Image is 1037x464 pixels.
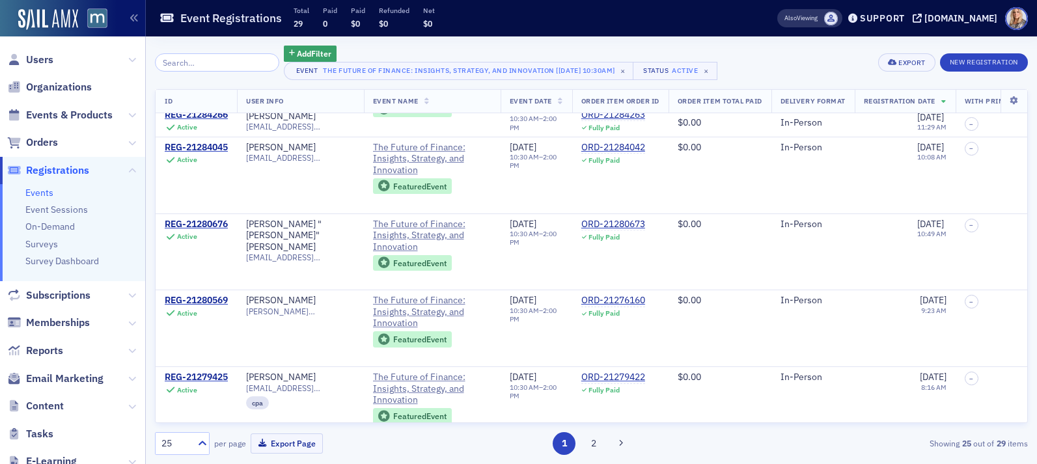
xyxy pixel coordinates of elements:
[180,10,282,26] h1: Event Registrations
[510,153,563,170] div: –
[510,294,536,306] span: [DATE]
[7,80,92,94] a: Organizations
[373,372,491,406] a: The Future of Finance: Insights, Strategy, and Innovation
[25,255,99,267] a: Survey Dashboard
[7,316,90,330] a: Memberships
[177,309,197,318] div: Active
[960,437,973,449] strong: 25
[781,372,846,383] div: In-Person
[423,6,435,15] p: Net
[323,64,615,77] div: The Future of Finance: Insights, Strategy, and Innovation [[DATE] 10:30am]
[581,219,645,230] a: ORD-21280673
[246,295,316,307] a: [PERSON_NAME]
[26,427,53,441] span: Tasks
[177,232,197,241] div: Active
[921,383,947,392] time: 8:16 AM
[26,163,89,178] span: Registrations
[510,371,536,383] span: [DATE]
[588,233,620,241] div: Fully Paid
[617,65,629,77] span: ×
[581,109,645,121] a: ORD-21284263
[423,18,432,29] span: $0
[994,437,1008,449] strong: 29
[510,115,539,124] time: 10:30 AM
[177,123,197,131] div: Active
[588,309,620,318] div: Fully Paid
[746,437,1028,449] div: Showing out of items
[969,221,973,229] span: –
[921,306,947,315] time: 9:23 AM
[678,294,701,306] span: $0.00
[643,66,670,75] div: Status
[78,8,107,31] a: View Homepage
[678,141,701,153] span: $0.00
[510,152,557,170] time: 2:00 PM
[7,399,64,413] a: Content
[294,66,321,75] div: Event
[165,142,228,154] a: REG-21284045
[510,383,563,400] div: –
[373,219,491,253] a: The Future of Finance: Insights, Strategy, and Innovation
[246,142,316,154] a: [PERSON_NAME]
[913,14,1002,23] button: [DOMAIN_NAME]
[393,183,447,190] div: Featured Event
[700,65,712,77] span: ×
[588,386,620,394] div: Fully Paid
[672,66,698,75] div: Active
[917,111,944,123] span: [DATE]
[214,437,246,449] label: per page
[1005,7,1028,30] span: Profile
[373,142,491,176] a: The Future of Finance: Insights, Strategy, and Innovation
[781,96,846,105] span: Delivery Format
[864,96,935,105] span: Registration Date
[25,238,58,250] a: Surveys
[510,306,539,315] time: 10:30 AM
[373,331,452,348] div: Featured Event
[510,229,539,238] time: 10:30 AM
[246,396,269,409] div: cpa
[510,115,563,132] div: –
[18,9,78,30] img: SailAMX
[917,218,944,230] span: [DATE]
[510,383,557,400] time: 2:00 PM
[246,122,355,131] span: [EMAIL_ADDRESS][DOMAIN_NAME]
[26,316,90,330] span: Memberships
[379,6,409,15] p: Refunded
[26,135,58,150] span: Orders
[510,306,557,323] time: 2:00 PM
[351,6,365,15] p: Paid
[784,14,818,23] span: Viewing
[297,48,331,59] span: Add Filter
[246,252,355,262] span: [EMAIL_ADDRESS][DOMAIN_NAME]
[510,383,539,392] time: 10:30 AM
[177,386,197,394] div: Active
[165,96,173,105] span: ID
[251,433,323,454] button: Export Page
[7,108,113,122] a: Events & Products
[510,141,536,153] span: [DATE]
[969,298,973,306] span: –
[246,219,355,253] a: [PERSON_NAME] "[PERSON_NAME]" [PERSON_NAME]
[373,295,491,329] a: The Future of Finance: Insights, Strategy, and Innovation
[781,295,846,307] div: In-Person
[510,152,539,161] time: 10:30 AM
[581,142,645,154] a: ORD-21284042
[26,372,104,386] span: Email Marketing
[940,53,1028,72] button: New Registration
[165,219,228,230] a: REG-21280676
[351,18,360,29] span: $0
[917,152,947,161] time: 10:08 AM
[165,109,228,121] div: REG-21284266
[7,344,63,358] a: Reports
[26,80,92,94] span: Organizations
[969,120,973,128] span: –
[155,53,279,72] input: Search…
